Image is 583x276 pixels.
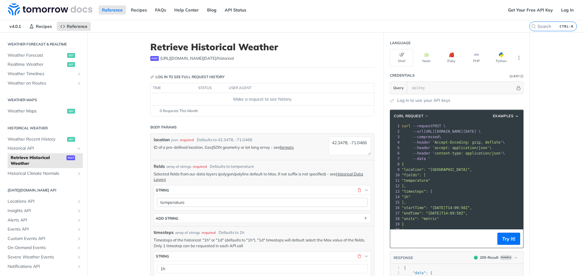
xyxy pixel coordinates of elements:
[221,5,250,15] a: API Status
[77,171,81,176] button: Show subpages for Historical Climate Normals
[204,5,220,15] a: Blog
[57,22,91,31] a: Reference
[402,151,505,155] span: \
[409,82,515,94] input: apikey
[5,69,83,78] a: Weather TimelinesShow subpages for Weather Timelines
[67,137,75,142] span: get
[128,5,150,15] a: Recipes
[390,145,401,151] div: 5
[8,217,75,223] span: Alerts API
[392,113,431,119] button: cURL Request
[8,52,66,58] span: Weather Forecast
[497,233,520,245] button: Try It!
[154,145,326,150] p: ID of a pre-defined location, GeoJSON geometry or lat long array - see
[397,97,450,104] a: Log in to use your API keys
[154,229,174,236] span: timesteps
[390,129,401,134] div: 2
[150,42,374,52] h1: Retrieve Historical Weather
[393,234,402,243] button: Copy to clipboard
[154,252,371,261] button: string
[402,173,426,177] span: "fields": [
[413,135,439,139] span: --compressed
[402,124,411,128] span: curl
[6,22,24,31] span: v4.0.1
[390,123,401,129] div: 1
[5,51,83,60] a: Weather Forecastget
[390,189,401,194] div: 13
[154,185,371,195] button: string
[180,137,194,143] div: required
[5,60,83,69] a: Realtime Weatherget
[5,206,83,215] a: Insights APIShow subpages for Insights API
[402,206,472,210] span: "startTime": "[DATE]T14:09:50Z",
[77,245,81,250] button: Show subpages for On-Demand Events
[150,75,154,79] svg: Key
[510,74,520,78] div: Query
[99,5,126,15] a: Reference
[8,171,75,177] span: Historical Climate Normals
[227,83,362,93] th: user agent
[402,178,430,183] span: "temperature"
[489,49,513,66] button: Python
[390,151,401,156] div: 6
[520,75,523,78] i: Information
[77,255,81,260] button: Show subpages for Severe Weather Events
[390,140,401,145] div: 4
[474,256,478,259] span: 200
[8,3,92,15] img: Tomorrow.io Weather API Docs
[402,140,505,145] span: \
[402,222,404,226] span: }
[531,24,536,29] svg: Search
[166,164,191,169] div: array of strings
[394,113,423,119] span: cURL Request
[402,135,441,139] span: \
[8,198,75,205] span: Locations API
[402,168,472,172] span: "location": "[GEOGRAPHIC_DATA]",
[390,205,401,211] div: 16
[210,164,254,170] div: Defaults to temperature
[356,254,362,259] button: Delete
[150,56,159,61] span: post
[390,134,401,140] div: 3
[77,218,81,223] button: Show subpages for Alerts API
[505,5,556,15] a: Get Your Free API Key
[280,145,294,150] a: formats
[402,124,446,128] span: POST \
[5,79,83,88] a: Weather on RoutesShow subpages for Weather on Routes
[390,221,401,227] div: 19
[5,234,83,243] a: Custom Events APIShow subpages for Custom Events API
[515,85,522,91] button: Hide
[404,271,432,275] span: : {
[151,83,196,93] th: time
[500,255,512,260] span: Example
[413,146,430,150] span: --header
[153,96,372,102] div: Make a request to see history.
[5,188,83,193] h2: [DATE][DOMAIN_NAME] API
[8,245,75,251] span: On-Demand Events
[390,49,413,66] button: Shell
[390,178,401,183] div: 11
[402,211,468,215] span: "endTime": "[DATE]T14:09:50Z",
[558,5,577,15] a: Log In
[26,22,55,31] a: Recipes
[402,184,406,188] span: ],
[156,216,178,221] div: ADD string
[390,265,400,271] div: 1
[413,124,432,128] span: --request
[77,81,81,86] button: Show subpages for Weather on Routes
[413,129,424,134] span: --url
[8,264,75,270] span: Notifications API
[5,253,83,262] a: Severe Weather EventsShow subpages for Severe Weather Events
[390,271,400,276] div: 2
[8,108,66,114] span: Weather Maps
[390,183,401,189] div: 12
[175,230,200,235] div: array of strings
[413,157,426,161] span: --data
[393,255,413,261] button: RESPONSE
[154,163,165,170] span: fields
[156,188,169,192] div: string
[5,135,83,144] a: Weather Recent Historyget
[8,208,75,214] span: Insights API
[8,136,66,142] span: Weather Recent History
[491,113,522,119] button: Examples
